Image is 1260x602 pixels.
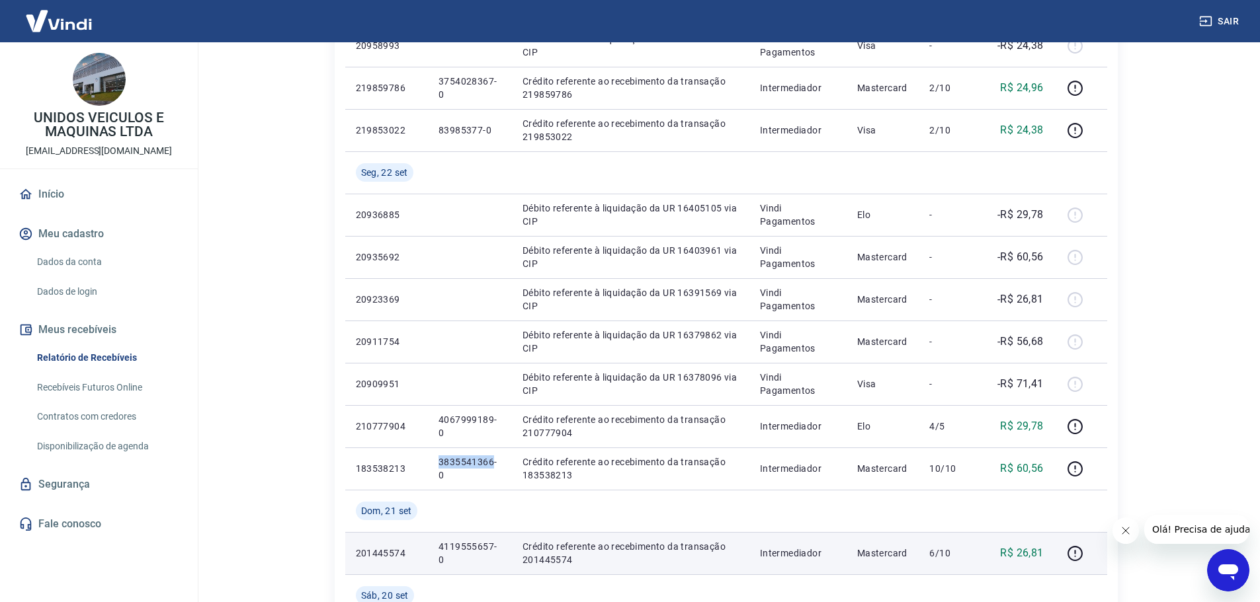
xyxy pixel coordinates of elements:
[356,377,417,391] p: 20909951
[857,546,909,560] p: Mastercard
[356,39,417,52] p: 20958993
[1000,545,1043,561] p: R$ 26,81
[1000,418,1043,434] p: R$ 29,78
[929,208,968,221] p: -
[857,462,909,475] p: Mastercard
[760,546,836,560] p: Intermediador
[361,589,409,602] span: Sáb, 20 set
[356,546,417,560] p: 201445574
[32,374,182,401] a: Recebíveis Futuros Online
[16,1,102,41] img: Vindi
[760,371,836,397] p: Vindi Pagamentos
[997,38,1044,54] p: -R$ 24,38
[523,455,739,482] p: Crédito referente ao recebimento da transação 183538213
[32,433,182,460] a: Disponibilização de agenda
[523,244,739,270] p: Débito referente à liquidação da UR 16403961 via CIP
[523,413,739,439] p: Crédito referente ao recebimento da transação 210777904
[929,293,968,306] p: -
[760,328,836,355] p: Vindi Pagamentos
[929,250,968,264] p: -
[857,293,909,306] p: Mastercard
[1207,549,1249,591] iframe: Botão para abrir a janela de mensagens
[929,39,968,52] p: -
[32,344,182,371] a: Relatório de Recebíveis
[760,420,836,433] p: Intermediador
[439,413,501,439] p: 4067999189-0
[1000,122,1043,138] p: R$ 24,38
[929,335,968,348] p: -
[16,315,182,344] button: Meus recebíveis
[760,244,836,270] p: Vindi Pagamentos
[439,75,501,101] p: 3754028367-0
[929,420,968,433] p: 4/5
[439,455,501,482] p: 3835541366-0
[929,462,968,475] p: 10/10
[997,291,1044,307] p: -R$ 26,81
[32,248,182,276] a: Dados da conta
[929,81,968,94] p: 2/10
[73,53,126,106] img: 0fa5476e-c494-4df4-9457-b10783cb2f62.jpeg
[1197,9,1244,34] button: Sair
[523,202,739,228] p: Débito referente à liquidação da UR 16405105 via CIP
[760,32,836,59] p: Vindi Pagamentos
[356,124,417,137] p: 219853022
[439,540,501,566] p: 4119555657-0
[356,81,417,94] p: 219859786
[997,249,1044,265] p: -R$ 60,56
[523,117,739,143] p: Crédito referente ao recebimento da transação 219853022
[857,335,909,348] p: Mastercard
[1113,517,1139,544] iframe: Fechar mensagem
[356,293,417,306] p: 20923369
[1000,461,1043,476] p: R$ 60,56
[361,504,412,517] span: Dom, 21 set
[760,124,836,137] p: Intermediador
[760,81,836,94] p: Intermediador
[760,202,836,228] p: Vindi Pagamentos
[356,462,417,475] p: 183538213
[857,81,909,94] p: Mastercard
[523,286,739,313] p: Débito referente à liquidação da UR 16391569 via CIP
[8,9,111,20] span: Olá! Precisa de ajuda?
[857,39,909,52] p: Visa
[356,335,417,348] p: 20911754
[929,377,968,391] p: -
[11,111,187,139] p: UNIDOS VEICULOS E MAQUINAS LTDA
[1000,80,1043,96] p: R$ 24,96
[929,124,968,137] p: 2/10
[523,540,739,566] p: Crédito referente ao recebimento da transação 201445574
[857,420,909,433] p: Elo
[997,334,1044,350] p: -R$ 56,68
[32,403,182,430] a: Contratos com credores
[760,286,836,313] p: Vindi Pagamentos
[760,462,836,475] p: Intermediador
[356,250,417,264] p: 20935692
[439,124,501,137] p: 83985377-0
[523,371,739,397] p: Débito referente à liquidação da UR 16378096 via CIP
[857,250,909,264] p: Mastercard
[857,124,909,137] p: Visa
[16,180,182,209] a: Início
[361,166,408,179] span: Seg, 22 set
[16,219,182,248] button: Meu cadastro
[356,208,417,221] p: 20936885
[16,509,182,539] a: Fale conosco
[523,32,739,59] p: Débito referente à liquidação da UR 16423796 via CIP
[1144,515,1249,544] iframe: Mensagem da empresa
[997,207,1044,223] p: -R$ 29,78
[523,75,739,101] p: Crédito referente ao recebimento da transação 219859786
[26,144,172,158] p: [EMAIL_ADDRESS][DOMAIN_NAME]
[16,470,182,499] a: Segurança
[929,546,968,560] p: 6/10
[356,420,417,433] p: 210777904
[857,208,909,221] p: Elo
[857,377,909,391] p: Visa
[997,376,1044,392] p: -R$ 71,41
[32,278,182,305] a: Dados de login
[523,328,739,355] p: Débito referente à liquidação da UR 16379862 via CIP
